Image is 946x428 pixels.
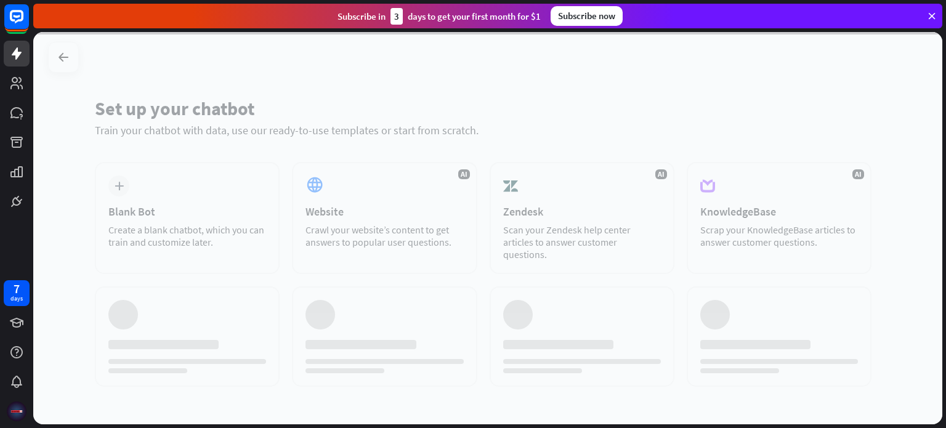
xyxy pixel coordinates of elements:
[551,6,623,26] div: Subscribe now
[4,280,30,306] a: 7 days
[390,8,403,25] div: 3
[14,283,20,294] div: 7
[10,294,23,303] div: days
[338,8,541,25] div: Subscribe in days to get your first month for $1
